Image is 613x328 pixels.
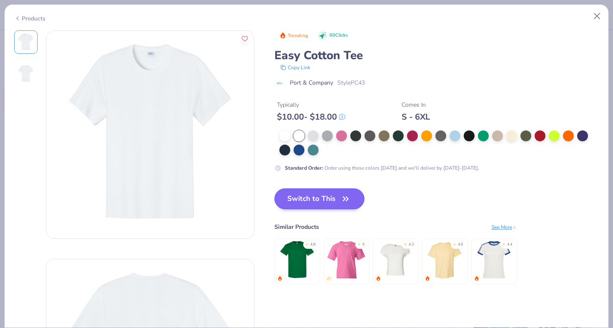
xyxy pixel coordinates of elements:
span: Trending [288,33,308,38]
img: Trending sort [279,32,286,39]
strong: Standard Order : [285,165,323,171]
div: 5 [362,242,364,248]
div: $ 10.00 - $ 18.00 [277,112,345,122]
button: copy to clipboard [278,63,313,72]
button: Close [589,8,605,24]
img: brand logo [274,80,286,87]
img: Back [16,64,36,84]
div: ★ [453,242,456,245]
span: Style PC43 [337,78,365,87]
img: Front [16,32,36,52]
div: See More [492,223,517,231]
img: Gildan Youth Heavy Cotton 5.3 Oz. T-Shirt [327,240,366,280]
div: 4.3 [409,242,414,248]
img: Front [46,31,254,238]
img: Fresh Prints Simone Slim Fit Ringer Shirt with Stripes [474,240,514,280]
img: Gildan Adult Heavy Cotton T-Shirt [277,240,317,280]
div: Easy Cotton Tee [274,48,599,63]
div: Products [14,14,45,23]
span: 60 Clicks [329,32,348,39]
div: ★ [502,242,505,245]
button: Like [239,33,250,44]
img: trending.gif [474,276,479,281]
span: Port & Company [290,78,333,87]
div: Similar Products [274,223,319,231]
div: S - 6XL [402,112,430,122]
div: Comes In [402,100,430,109]
div: Order using these colors [DATE] and we'll deliver by [DATE]-[DATE]. [285,164,479,172]
div: Typically [277,100,345,109]
div: ★ [404,242,407,245]
img: trending.gif [376,276,381,281]
div: 4.8 [310,242,315,248]
div: ★ [305,242,309,245]
img: Comfort Colors Adult Heavyweight T-Shirt [425,240,465,280]
img: newest.gif [327,276,332,281]
img: trending.gif [277,276,282,281]
div: 4.4 [507,242,512,248]
img: Fresh Prints Chloe Off the Shoulder Top [376,240,415,280]
div: ★ [357,242,361,245]
button: Badge Button [275,30,313,41]
img: trending.gif [425,276,430,281]
button: Switch to This [274,188,365,209]
div: 4.9 [458,242,463,248]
